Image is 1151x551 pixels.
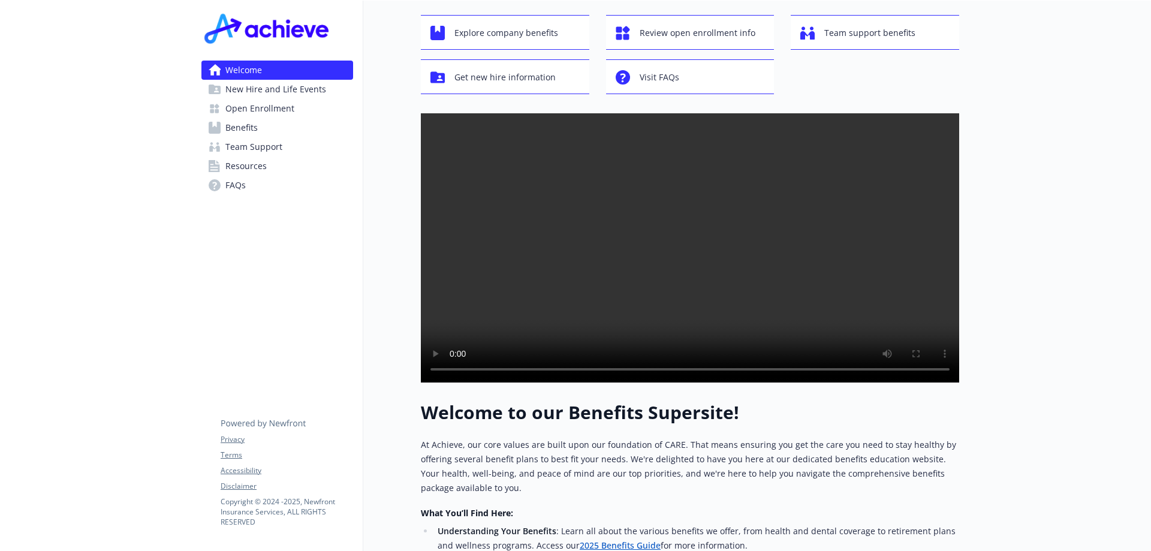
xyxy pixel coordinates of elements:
p: Copyright © 2024 - 2025 , Newfront Insurance Services, ALL RIGHTS RESERVED [221,496,352,527]
button: Get new hire information [421,59,589,94]
a: Open Enrollment [201,99,353,118]
button: Visit FAQs [606,59,775,94]
span: Review open enrollment info [640,22,755,44]
span: Visit FAQs [640,66,679,89]
a: Accessibility [221,465,352,476]
span: Team Support [225,137,282,156]
a: Resources [201,156,353,176]
strong: What You’ll Find Here: [421,507,513,519]
button: Team support benefits [791,15,959,50]
a: Terms [221,450,352,460]
span: Open Enrollment [225,99,294,118]
a: Benefits [201,118,353,137]
h1: Welcome to our Benefits Supersite! [421,402,959,423]
a: Privacy [221,434,352,445]
a: 2025 Benefits Guide [580,540,661,551]
span: Team support benefits [824,22,915,44]
a: Disclaimer [221,481,352,492]
span: Resources [225,156,267,176]
span: FAQs [225,176,246,195]
a: New Hire and Life Events [201,80,353,99]
span: New Hire and Life Events [225,80,326,99]
a: Welcome [201,61,353,80]
button: Review open enrollment info [606,15,775,50]
span: Get new hire information [454,66,556,89]
strong: Understanding Your Benefits [438,525,556,537]
button: Explore company benefits [421,15,589,50]
p: At Achieve, our core values are built upon our foundation of CARE. That means ensuring you get th... [421,438,959,495]
a: FAQs [201,176,353,195]
span: Explore company benefits [454,22,558,44]
a: Team Support [201,137,353,156]
span: Benefits [225,118,258,137]
span: Welcome [225,61,262,80]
